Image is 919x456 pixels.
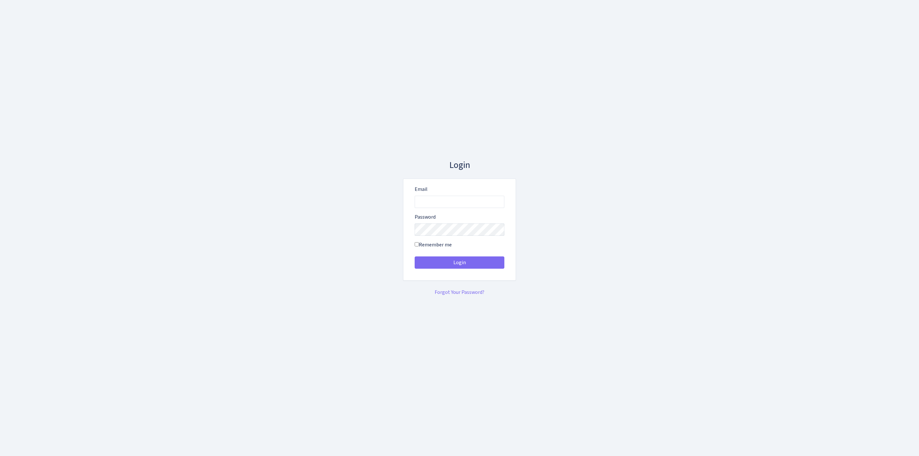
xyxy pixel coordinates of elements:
[415,185,428,193] label: Email
[415,241,452,249] label: Remember me
[415,213,436,221] label: Password
[435,289,484,296] a: Forgot Your Password?
[403,160,516,171] h3: Login
[415,256,504,269] button: Login
[415,242,419,246] input: Remember me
